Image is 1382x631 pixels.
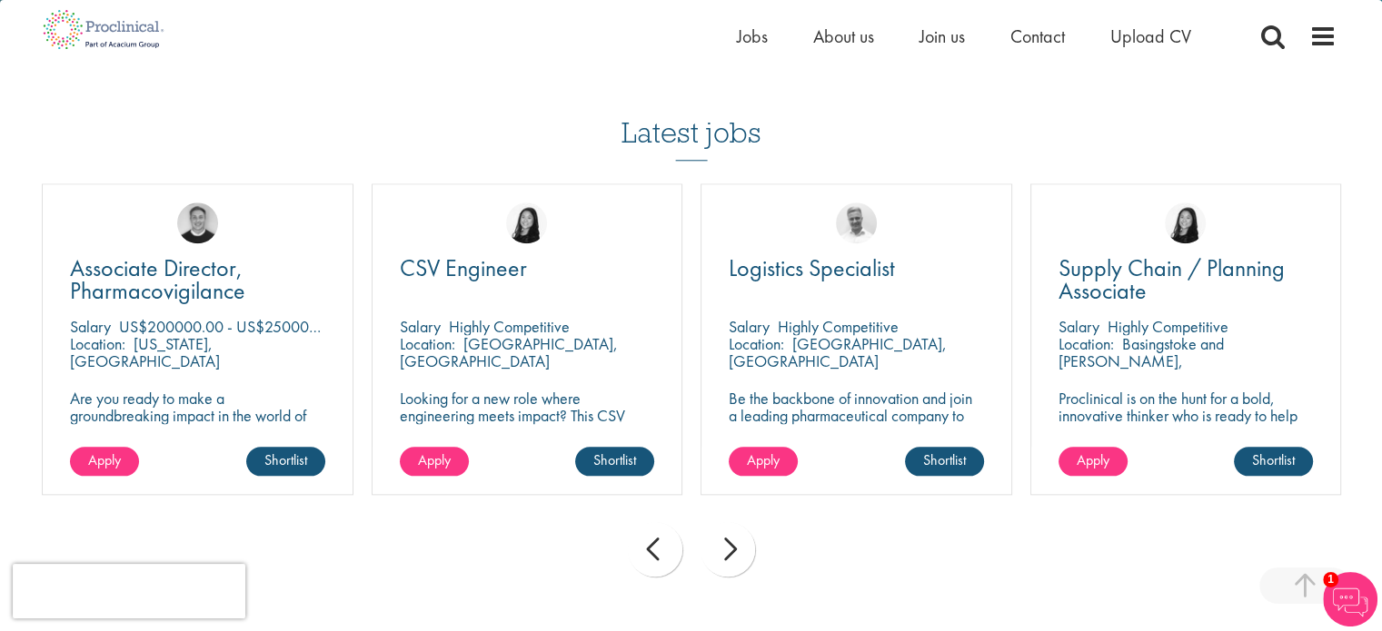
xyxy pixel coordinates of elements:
p: Highly Competitive [449,316,570,337]
a: Contact [1010,25,1065,48]
h3: Latest jobs [621,72,761,161]
p: Basingstoke and [PERSON_NAME], [GEOGRAPHIC_DATA] [1059,333,1224,389]
p: Are you ready to make a groundbreaking impact in the world of biotechnology? Join a growing compa... [70,389,325,476]
p: Looking for a new role where engineering meets impact? This CSV Engineer role is calling your name! [400,389,655,441]
span: Location: [400,333,455,354]
span: Location: [1059,333,1114,354]
a: Jobs [737,25,768,48]
img: Chatbot [1323,572,1377,626]
img: Numhom Sudsok [1165,202,1206,243]
p: [US_STATE], [GEOGRAPHIC_DATA] [70,333,220,371]
a: Apply [70,447,139,476]
p: [GEOGRAPHIC_DATA], [GEOGRAPHIC_DATA] [400,333,618,371]
a: About us [813,25,874,48]
img: Numhom Sudsok [506,202,547,243]
p: Highly Competitive [778,316,899,337]
p: Be the backbone of innovation and join a leading pharmaceutical company to help keep life-changin... [729,389,984,458]
span: Apply [418,450,451,469]
p: [GEOGRAPHIC_DATA], [GEOGRAPHIC_DATA] [729,333,947,371]
p: Proclinical is on the hunt for a bold, innovative thinker who is ready to help push the boundarie... [1059,389,1314,458]
p: Highly Competitive [1108,316,1228,337]
a: Apply [400,447,469,476]
span: Apply [747,450,780,469]
span: Associate Director, Pharmacovigilance [70,252,245,306]
span: Logistics Specialist [729,252,895,283]
span: CSV Engineer [400,252,527,283]
a: Join us [920,25,965,48]
span: Supply Chain / Planning Associate [1059,252,1285,306]
span: Salary [1059,316,1099,337]
img: Bo Forsen [177,202,218,243]
a: Apply [729,447,798,476]
a: Associate Director, Pharmacovigilance [70,257,325,302]
a: Apply [1059,447,1128,476]
span: Location: [70,333,125,354]
span: Location: [729,333,784,354]
a: Logistics Specialist [729,257,984,280]
a: Shortlist [246,447,325,476]
iframe: reCAPTCHA [13,564,245,618]
a: Supply Chain / Planning Associate [1059,257,1314,302]
span: Apply [1077,450,1109,469]
span: Salary [70,316,111,337]
a: Shortlist [1234,447,1313,476]
div: prev [628,522,682,577]
a: Shortlist [905,447,984,476]
a: Shortlist [575,447,654,476]
div: next [701,522,755,577]
img: Joshua Bye [836,202,877,243]
span: Salary [400,316,441,337]
a: CSV Engineer [400,257,655,280]
span: Salary [729,316,770,337]
span: Apply [88,450,121,469]
span: 1 [1323,572,1338,587]
a: Upload CV [1110,25,1191,48]
p: US$200000.00 - US$250000.00 per annum [119,316,409,337]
